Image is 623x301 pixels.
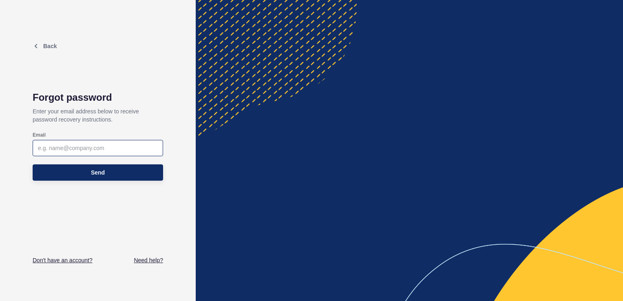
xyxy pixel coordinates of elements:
a: Need help? [134,256,163,264]
p: Enter your email address below to receive password recovery instructions. [33,103,163,128]
a: Back [33,43,57,49]
label: Email [33,132,46,138]
span: Back [43,43,57,49]
span: Send [91,168,105,177]
button: Send [33,164,163,181]
input: e.g. name@company.com [38,144,158,152]
h1: Forgot password [33,92,163,103]
a: Don't have an account? [33,256,93,264]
